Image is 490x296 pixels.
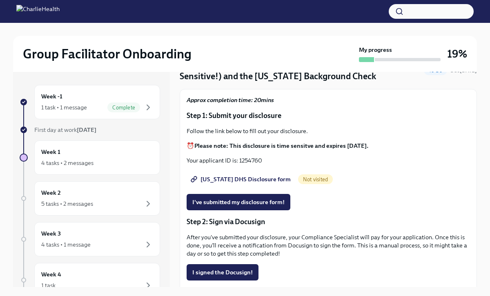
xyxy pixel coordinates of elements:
[41,188,61,197] h6: Week 2
[23,46,192,62] h2: Group Facilitator Onboarding
[187,194,290,210] button: I've submitted my disclosure form!
[20,126,160,134] a: First day at work[DATE]
[77,126,96,134] strong: [DATE]
[187,96,274,104] strong: Approx completion time: 20mins
[359,46,392,54] strong: My progress
[187,233,470,258] p: After you've submitted your disclosure, your Compliance Specialist will pay for your application....
[34,126,96,134] span: First day at work
[187,127,470,135] p: Follow the link below to fill out your disclosure.
[41,270,61,279] h6: Week 4
[41,147,60,156] h6: Week 1
[41,240,91,249] div: 4 tasks • 1 message
[192,175,291,183] span: [US_STATE] DHS Disclosure form
[20,181,160,216] a: Week 25 tasks • 2 messages
[450,67,477,73] span: Due
[194,142,368,149] strong: Please note: This disclosure is time sensitve and expires [DATE].
[298,176,333,182] span: Not visited
[187,264,258,280] button: I signed the Docusign!
[20,222,160,256] a: Week 34 tasks • 1 message
[16,5,60,18] img: CharlieHealth
[41,159,94,167] div: 4 tasks • 2 messages
[187,111,470,120] p: Step 1: Submit your disclosure
[41,92,62,101] h6: Week -1
[187,156,470,165] p: Your applicant ID is: 1254760
[20,85,160,119] a: Week -11 task • 1 messageComplete
[41,200,93,208] div: 5 tasks • 2 messages
[41,103,87,111] div: 1 task • 1 message
[107,105,140,111] span: Complete
[41,229,61,238] h6: Week 3
[447,47,467,61] h3: 19%
[192,198,285,206] span: I've submitted my disclosure form!
[187,171,296,187] a: [US_STATE] DHS Disclosure form
[20,140,160,175] a: Week 14 tasks • 2 messages
[41,281,56,289] div: 1 task
[187,142,470,150] p: ⏰
[192,268,253,276] span: I signed the Docusign!
[460,67,477,73] strong: [DATE]
[187,217,470,227] p: Step 2: Sign via Docusign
